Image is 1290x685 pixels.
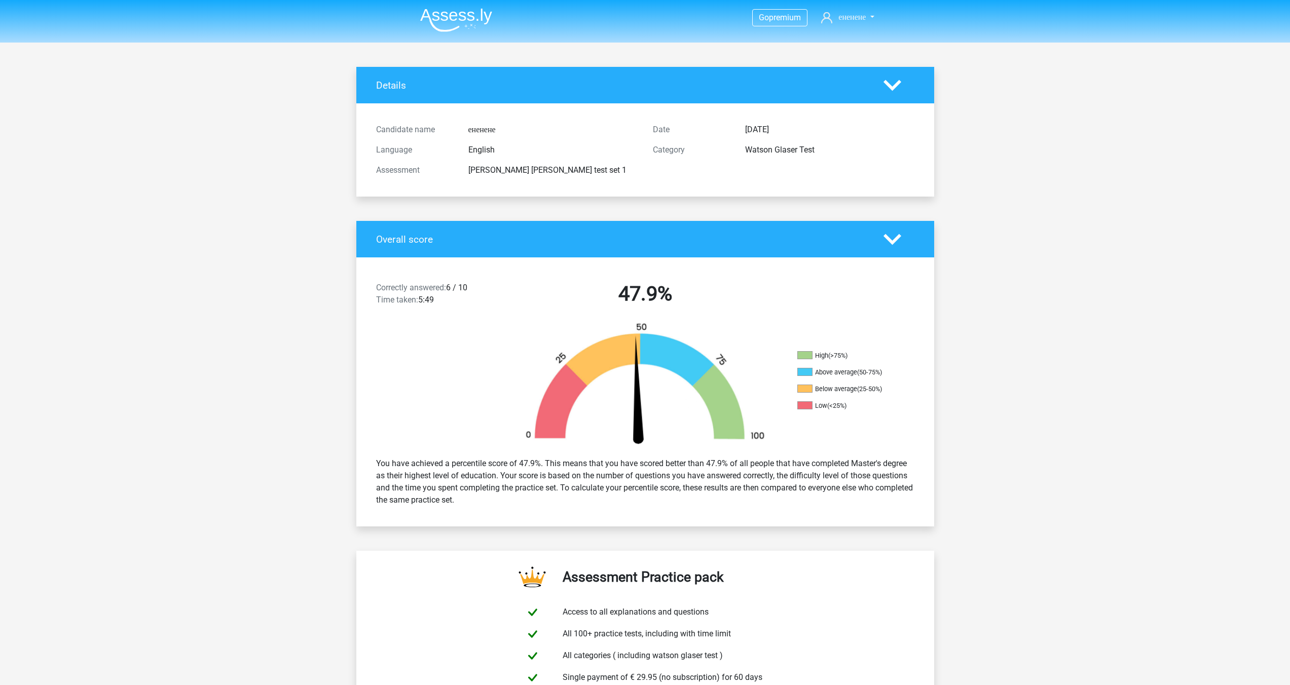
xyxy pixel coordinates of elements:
li: Above average [797,368,899,377]
div: English [461,144,645,156]
div: You have achieved a percentile score of 47.9%. This means that you have scored better than 47.9% ... [368,453,922,510]
h4: Details [376,80,868,91]
div: (<25%) [827,402,846,409]
div: Candidate name [368,124,461,136]
span: Go [759,13,769,22]
img: Assessly [420,8,492,32]
div: (25-50%) [857,385,882,393]
li: High [797,351,899,360]
div: Watson Glaser Test [738,144,922,156]
div: 6 / 10 5:49 [368,282,507,310]
div: Category [645,144,738,156]
h4: Overall score [376,234,868,245]
div: Assessment [368,164,461,176]
span: ененене [838,12,866,22]
li: Low [797,401,899,410]
span: premium [769,13,801,22]
a: Gopremium [753,11,807,24]
div: [PERSON_NAME] [PERSON_NAME] test set 1 [461,164,645,176]
a: ененене [817,11,878,23]
span: Correctly answered: [376,283,446,292]
div: ененене [461,124,645,136]
div: Language [368,144,461,156]
div: Date [645,124,738,136]
div: [DATE] [738,124,922,136]
li: Below average [797,385,899,394]
img: 48.ec6230812979.png [508,322,782,449]
div: (50-75%) [857,368,882,376]
h2: 47.9% [514,282,776,306]
div: (>75%) [828,352,847,359]
span: Time taken: [376,295,418,305]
